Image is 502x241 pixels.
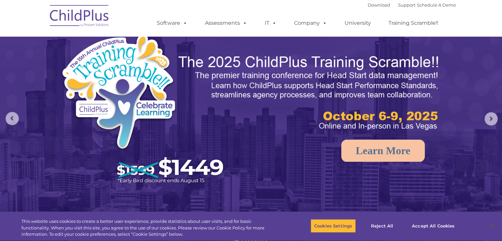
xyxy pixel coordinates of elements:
a: Learn More [341,140,425,162]
button: Accept All Cookies [408,219,458,233]
a: Training Scramble!! [382,17,445,30]
a: Company [287,17,334,30]
a: Schedule A Demo [417,2,456,8]
button: Cookies Settings [311,219,356,233]
a: University [338,17,378,30]
a: Assessments [198,17,254,30]
button: Reject All [361,219,403,233]
a: IT [258,17,283,30]
a: Support [398,2,416,8]
a: Download [368,2,390,8]
font: | [368,2,456,8]
a: Software [150,17,194,30]
img: ChildPlus by Procare Solutions [47,0,113,33]
button: Close [484,219,499,233]
div: This website uses cookies to create a better user experience, provide statistics about user visit... [21,218,276,238]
